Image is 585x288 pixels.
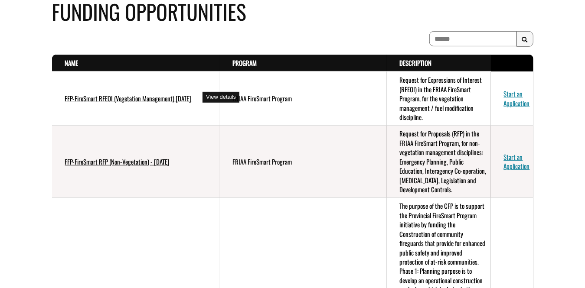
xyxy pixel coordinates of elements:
[387,126,491,198] td: Request for Proposals (RFP) in the FRIAA FireSmart Program, for non-vegetation management discipl...
[504,89,530,107] a: Start an Application
[429,31,517,46] input: To search on partial text, use the asterisk (*) wildcard character.
[65,58,78,68] a: Name
[65,157,170,166] a: FFP-FireSmart RFP (Non-Vegetation) - [DATE]
[219,71,387,126] td: FRIAA FireSmart Program
[52,126,219,198] td: FFP-FireSmart RFP (Non-Vegetation) - July 2025
[65,94,192,103] a: FFP-FireSmart RFEOI (Vegetation Management) [DATE]
[203,92,239,103] div: View details
[52,71,219,126] td: FFP-FireSmart RFEOI (Vegetation Management) July 2025
[400,58,432,68] a: Description
[387,71,491,126] td: Request for Expressions of Interest (RFEOI) in the FRIAA FireSmart Program, for the vegetation ma...
[232,58,257,68] a: Program
[219,126,387,198] td: FRIAA FireSmart Program
[504,152,530,171] a: Start an Application
[516,31,533,47] button: Search Results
